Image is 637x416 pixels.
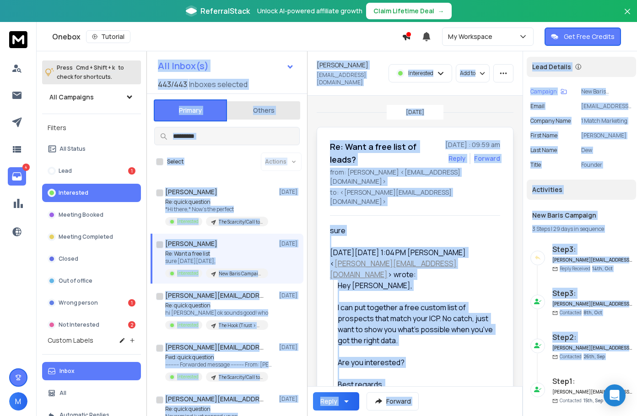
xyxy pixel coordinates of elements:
[59,167,72,175] p: Lead
[313,392,359,411] button: Reply
[552,301,632,307] h6: [PERSON_NAME][EMAIL_ADDRESS][DOMAIN_NAME]
[257,6,362,16] p: Unlock AI-powered affiliate growth
[530,161,541,169] p: title
[42,272,141,290] button: Out of office
[330,188,500,206] p: to: <[PERSON_NAME][EMAIL_ADDRESS][DOMAIN_NAME]>
[42,184,141,202] button: Interested
[200,5,250,16] span: ReferralStack
[552,389,632,395] h6: [PERSON_NAME][EMAIL_ADDRESS][DOMAIN_NAME]
[59,389,66,397] p: All
[165,250,268,257] p: Re: Want a free list
[165,354,275,361] p: Fwd: quick question
[86,30,130,43] button: Tutorial
[330,225,493,236] div: sure
[367,392,419,411] button: Forward
[532,225,550,233] span: 3 Steps
[59,211,103,219] p: Meeting Booked
[165,187,217,197] h1: [PERSON_NAME]
[279,344,300,351] p: [DATE]
[532,225,631,233] div: |
[165,361,275,368] p: ---------- Forwarded message --------- From: [PERSON_NAME]
[317,60,368,70] h1: [PERSON_NAME]
[42,140,141,158] button: All Status
[279,188,300,196] p: [DATE]
[59,277,92,285] p: Out of office
[338,302,493,346] div: I can put together a free custom list of prospects that match your ICP. No catch, just want to sh...
[581,161,632,169] p: Founder
[177,322,199,328] p: Interested
[59,299,98,307] p: Wrong person
[128,299,135,307] div: 1
[532,211,631,220] h1: New Baris Campaign
[317,71,383,86] p: [EMAIL_ADDRESS][DOMAIN_NAME]
[189,79,248,90] h3: Inboxes selected
[532,62,571,71] p: Lead Details
[158,79,187,90] span: 443 / 443
[165,302,268,309] p: Re: quick question
[560,265,613,272] p: Reply Received
[219,270,263,277] p: New Baris Campaign
[460,70,475,77] p: Add to
[338,379,493,390] div: Best regards,
[59,255,78,263] p: Closed
[330,258,457,279] a: [PERSON_NAME][EMAIL_ADDRESS][DOMAIN_NAME]
[583,309,602,316] span: 8th, Oct
[552,332,632,343] h6: Step 2 :
[406,109,424,116] p: [DATE]
[42,88,141,106] button: All Campaigns
[583,397,603,404] span: 15th, Sep
[42,362,141,380] button: Inbox
[59,189,88,197] p: Interested
[9,392,27,411] button: M
[553,225,604,233] span: 29 days in sequence
[581,117,632,125] p: 1 Match Marketing
[165,239,217,248] h1: [PERSON_NAME]
[448,154,466,163] button: Reply
[59,367,75,375] p: Inbox
[48,336,93,345] h3: Custom Labels
[8,167,26,186] a: 4
[445,140,500,149] p: [DATE] : 09:59 am
[527,180,636,200] div: Activities
[592,265,613,272] span: 14th, Oct
[165,206,268,213] p: *Hi there,* Now’s the perfect
[552,345,632,351] h6: [PERSON_NAME][EMAIL_ADDRESS][DOMAIN_NAME]
[338,280,493,291] div: Hey [PERSON_NAME],
[530,117,571,125] p: Company Name
[552,288,632,299] h6: Step 3 :
[530,88,557,95] p: Campaign
[42,121,141,134] h3: Filters
[165,257,268,265] p: sure [DATE][DATE],
[154,99,227,121] button: Primary
[545,27,621,46] button: Get Free Credits
[564,32,615,41] p: Get Free Credits
[560,353,605,360] p: Contacted
[59,233,113,241] p: Meeting Completed
[279,292,300,299] p: [DATE]
[167,158,184,165] label: Select
[59,321,99,328] p: Not Interested
[604,384,626,406] div: Open Intercom Messenger
[165,405,268,413] p: Re: quick question
[22,164,30,171] p: 4
[177,218,199,225] p: Interested
[219,219,263,225] p: The Scarcity/Call to Action Campaign
[42,294,141,312] button: Wrong person1
[165,291,266,300] h1: [PERSON_NAME][EMAIL_ADDRESS][DOMAIN_NAME]
[128,321,135,328] div: 2
[279,395,300,403] p: [DATE]
[49,93,94,102] h1: All Campaigns
[530,103,545,110] p: Email
[474,154,500,163] div: Forward
[42,162,141,180] button: Lead1
[219,374,263,381] p: The Scarcity/Call to Action Campaign
[42,384,141,402] button: All
[42,250,141,268] button: Closed
[552,244,632,255] h6: Step 3 :
[330,168,500,186] p: from: [PERSON_NAME] <[EMAIL_ADDRESS][DOMAIN_NAME]>
[177,373,199,380] p: Interested
[583,353,605,360] span: 26th, Sep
